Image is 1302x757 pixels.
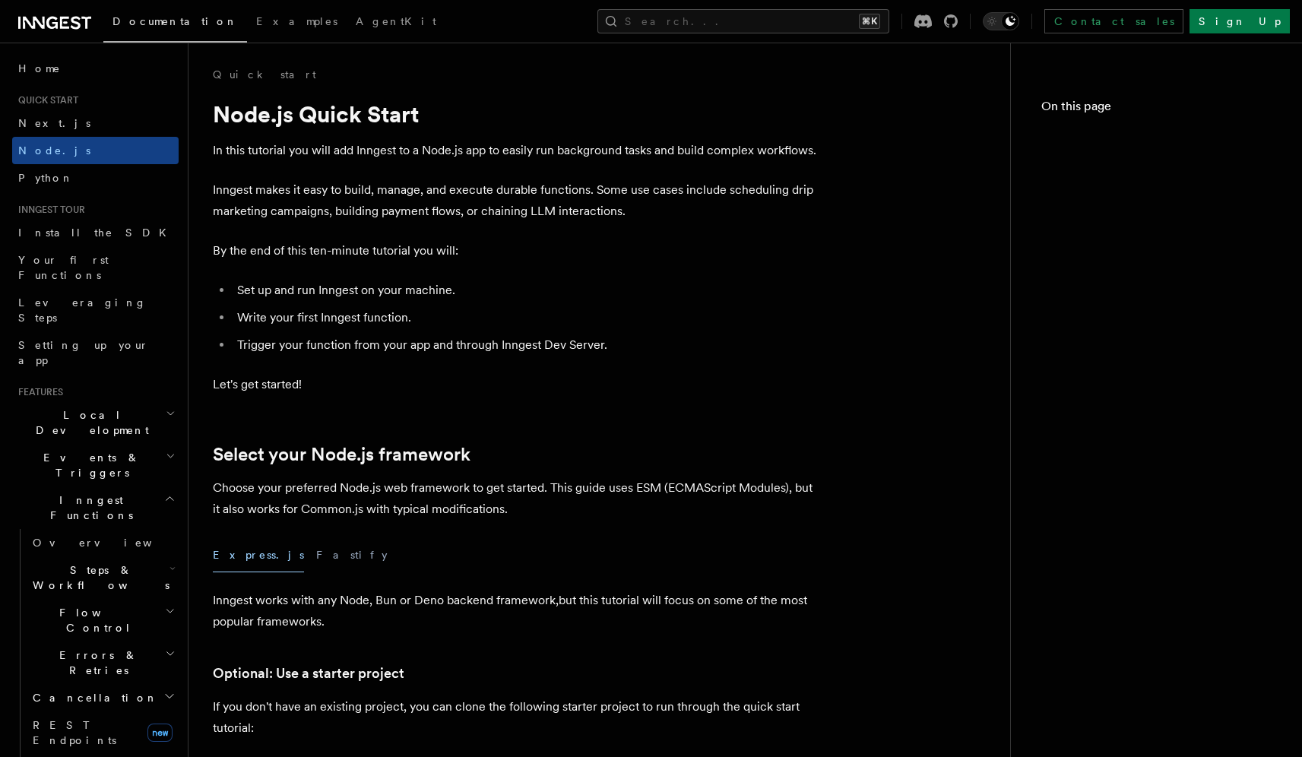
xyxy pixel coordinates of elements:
a: Leveraging Steps [12,289,179,331]
span: new [147,724,173,742]
a: Install the SDK [12,219,179,246]
button: Steps & Workflows [27,556,179,599]
span: Overview [33,537,189,549]
p: Inngest makes it easy to build, manage, and execute durable functions. Some use cases include sch... [213,179,821,222]
span: Python [18,172,74,184]
a: Documentation [103,5,247,43]
span: Local Development [12,407,166,438]
p: In this tutorial you will add Inngest to a Node.js app to easily run background tasks and build c... [213,140,821,161]
a: Sign Up [1190,9,1290,33]
span: Inngest Functions [12,493,164,523]
span: Home [18,61,61,76]
a: Next.js [12,109,179,137]
a: Your first Functions [12,246,179,289]
p: Inngest works with any Node, Bun or Deno backend framework,but this tutorial will focus on some o... [213,590,821,632]
span: Quick start [12,94,78,106]
p: Choose your preferred Node.js web framework to get started. This guide uses ESM (ECMAScript Modul... [213,477,821,520]
a: Optional: Use a starter project [213,663,404,684]
a: Home [12,55,179,82]
h4: On this page [1041,97,1272,122]
li: Set up and run Inngest on your machine. [233,280,821,301]
span: Features [12,386,63,398]
span: Your first Functions [18,254,109,281]
li: Write your first Inngest function. [233,307,821,328]
a: Quick start [213,67,316,82]
a: Python [12,164,179,192]
a: REST Endpointsnew [27,711,179,754]
button: Express.js [213,538,304,572]
button: Cancellation [27,684,179,711]
span: Events & Triggers [12,450,166,480]
span: Flow Control [27,605,165,635]
span: Cancellation [27,690,158,705]
span: Inngest tour [12,204,85,216]
span: Examples [256,15,337,27]
a: Contact sales [1044,9,1183,33]
a: AgentKit [347,5,445,41]
button: Fastify [316,538,388,572]
button: Search...⌘K [597,9,889,33]
li: Trigger your function from your app and through Inngest Dev Server. [233,334,821,356]
a: Examples [247,5,347,41]
span: Errors & Retries [27,648,165,678]
span: Next.js [18,117,90,129]
p: If you don't have an existing project, you can clone the following starter project to run through... [213,696,821,739]
span: Install the SDK [18,226,176,239]
a: Overview [27,529,179,556]
span: REST Endpoints [33,719,116,746]
kbd: ⌘K [859,14,880,29]
span: AgentKit [356,15,436,27]
p: Let's get started! [213,374,821,395]
button: Local Development [12,401,179,444]
button: Toggle dark mode [983,12,1019,30]
span: Documentation [112,15,238,27]
a: Setting up your app [12,331,179,374]
span: Node.js [18,144,90,157]
a: Node.js [12,137,179,164]
span: Setting up your app [18,339,149,366]
button: Flow Control [27,599,179,641]
span: Leveraging Steps [18,296,147,324]
button: Errors & Retries [27,641,179,684]
span: Steps & Workflows [27,562,169,593]
p: By the end of this ten-minute tutorial you will: [213,240,821,261]
button: Inngest Functions [12,486,179,529]
button: Events & Triggers [12,444,179,486]
a: Select your Node.js framework [213,444,470,465]
h1: Node.js Quick Start [213,100,821,128]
